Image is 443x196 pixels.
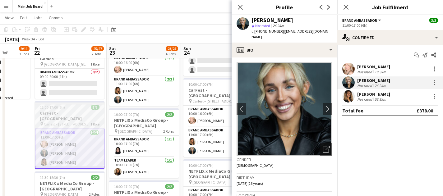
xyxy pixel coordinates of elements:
[165,184,174,189] span: 2/2
[357,83,373,88] div: Not rated
[237,175,332,180] h3: Birthday
[109,108,179,178] app-job-card: 10:00-17:00 (7h)2/2NETFLIX x MediaCo Group - [GEOGRAPHIC_DATA] [GEOGRAPHIC_DATA]2 RolesBrand Amba...
[118,129,152,134] span: [GEOGRAPHIC_DATA]
[342,107,363,114] div: Total fee
[251,29,330,39] span: | [EMAIL_ADDRESS][DOMAIN_NAME]
[91,46,104,51] span: 25/27
[108,49,116,56] span: 23
[90,62,99,66] span: 1 Role
[237,163,274,168] span: [DEMOGRAPHIC_DATA]
[429,18,438,23] span: 3/3
[35,110,104,121] h3: CarFest - [GEOGRAPHIC_DATA]
[357,97,373,102] div: Not rated
[271,23,285,28] span: 26.2km
[49,15,63,21] span: Comms
[357,78,390,83] div: [PERSON_NAME]
[5,15,14,21] span: View
[109,157,179,178] app-card-role: Team Leader1/110:00-17:00 (7h)[PERSON_NAME]
[114,184,139,189] span: 10:00-17:00 (7h)
[251,17,293,23] div: [PERSON_NAME]
[35,129,104,169] app-card-role: Brand Ambassador3/311:00-17:00 (6h)[PERSON_NAME][PERSON_NAME][PERSON_NAME]
[373,97,387,102] div: 53.8km
[20,15,27,21] span: Edit
[183,168,253,180] h3: NETFLIX x MediaCo Group - [GEOGRAPHIC_DATA]
[33,15,43,21] span: Jobs
[19,52,29,56] div: 3 Jobs
[17,14,30,22] a: Edit
[337,30,443,45] div: Confirmed
[46,14,65,22] a: Comms
[192,99,238,103] span: Carfest – [STREET_ADDRESS][PERSON_NAME]
[35,101,104,169] app-job-card: 11:00-17:00 (6h)3/3CarFest - [GEOGRAPHIC_DATA] Carfest – [STREET_ADDRESS][PERSON_NAME]1 RoleBrand...
[183,127,253,157] app-card-role: Brand Ambassador2/211:00-17:00 (6h)[PERSON_NAME][PERSON_NAME]
[44,122,90,126] span: Carfest – [STREET_ADDRESS][PERSON_NAME]
[237,181,263,186] span: [DATE] (26 years)
[109,27,179,106] app-job-card: 10:00-17:00 (7h)3/3CarFest - [GEOGRAPHIC_DATA] Carfest – [STREET_ADDRESS][PERSON_NAME]2 RolesBran...
[5,36,19,42] div: [DATE]
[357,70,373,74] div: Not rated
[40,105,65,110] span: 11:00-17:00 (6h)
[373,70,387,74] div: 19.3km
[357,91,390,97] div: [PERSON_NAME]
[34,49,40,56] span: 22
[232,43,337,57] div: Bio
[39,37,45,41] div: BST
[320,143,332,156] div: Open photos pop-in
[357,64,390,70] div: [PERSON_NAME]
[109,117,179,129] h3: NETFLIX x MediaCo Group - [GEOGRAPHIC_DATA]
[237,157,332,162] h3: Gender
[183,87,253,98] h3: CarFest - [GEOGRAPHIC_DATA]
[40,175,65,180] span: 11:30-18:30 (7h)
[35,41,104,99] app-job-card: 09:00-20:00 (11h)0/2Gamescom - Fireshine Games [GEOGRAPHIC_DATA], [GEOGRAPHIC_DATA]1 RoleBrand Am...
[188,163,214,168] span: 10:00-17:00 (7h)
[188,82,214,87] span: 10:00-17:00 (7h)
[166,46,178,51] span: 23/25
[109,76,179,106] app-card-role: Brand Ambassador2/211:00-17:00 (6h)[PERSON_NAME][PERSON_NAME]
[182,49,191,56] span: 24
[91,105,99,110] span: 3/3
[13,0,48,12] button: Main Job Board
[2,14,16,22] a: View
[114,112,139,117] span: 10:00-17:00 (7h)
[342,18,382,23] button: Brand Ambassador
[232,3,337,11] h3: Profile
[19,46,30,51] span: 9/11
[192,180,227,185] span: [GEOGRAPHIC_DATA]
[35,180,104,192] h3: NETFLIX x MediaCo Group - [GEOGRAPHIC_DATA]
[109,55,179,76] app-card-role: Brand Ambassador1/110:00-16:00 (6h)[PERSON_NAME]
[109,136,179,157] app-card-role: Brand Ambassador1/110:00-17:00 (7h)[PERSON_NAME]
[21,37,36,41] span: Week 34
[417,107,433,114] div: £378.00
[165,112,174,117] span: 2/2
[342,18,377,23] span: Brand Ambassador
[35,69,104,99] app-card-role: Brand Ambassador0/209:00-20:00 (11h)
[373,83,387,88] div: 26.2km
[163,129,174,134] span: 2 Roles
[92,52,104,56] div: 7 Jobs
[31,14,45,22] a: Jobs
[342,23,438,28] div: 11:00-17:00 (6h)
[90,122,99,126] span: 1 Role
[251,29,284,34] span: t. [PHONE_NUMBER]
[91,175,99,180] span: 2/2
[44,62,90,66] span: [GEOGRAPHIC_DATA], [GEOGRAPHIC_DATA]
[337,3,443,11] h3: Job Fulfilment
[237,62,332,156] img: Crew avatar or photo
[183,46,253,76] app-card-role: Brand Ambassador0/209:00-20:00 (11h)
[35,46,40,51] span: Fri
[166,52,178,56] div: 6 Jobs
[255,23,270,28] span: Not rated
[183,46,191,51] span: Sun
[183,78,253,157] app-job-card: 10:00-17:00 (7h)3/3CarFest - [GEOGRAPHIC_DATA] Carfest – [STREET_ADDRESS][PERSON_NAME]2 RolesBran...
[109,46,116,51] span: Sat
[183,106,253,127] app-card-role: Brand Ambassador1/110:00-16:00 (6h)[PERSON_NAME]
